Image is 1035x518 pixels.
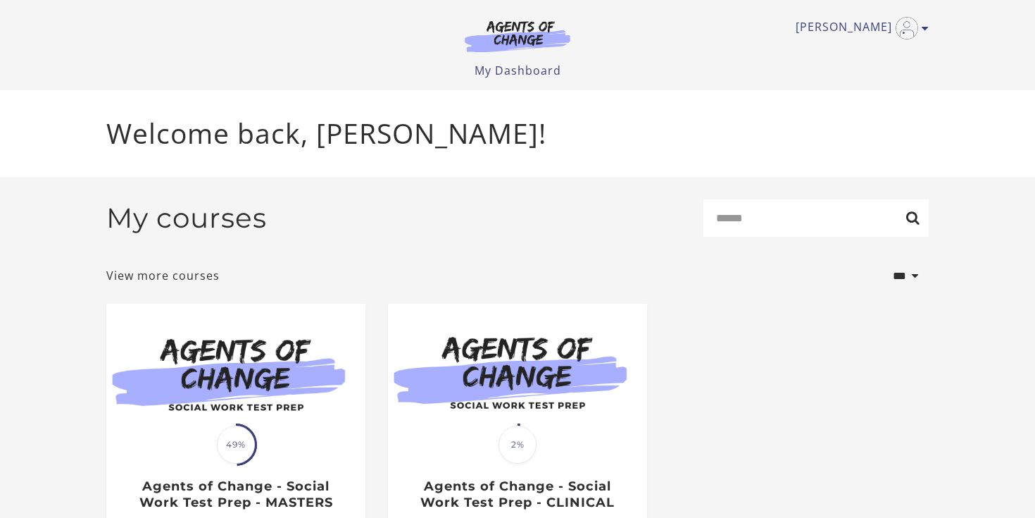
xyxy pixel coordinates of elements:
h3: Agents of Change - Social Work Test Prep - CLINICAL [403,479,632,510]
a: Toggle menu [796,17,922,39]
a: My Dashboard [475,63,561,78]
img: Agents of Change Logo [450,20,585,52]
span: 49% [217,426,255,464]
h3: Agents of Change - Social Work Test Prep - MASTERS [121,479,350,510]
span: 2% [498,426,537,464]
p: Welcome back, [PERSON_NAME]! [106,113,929,154]
a: View more courses [106,267,220,284]
h2: My courses [106,202,267,235]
